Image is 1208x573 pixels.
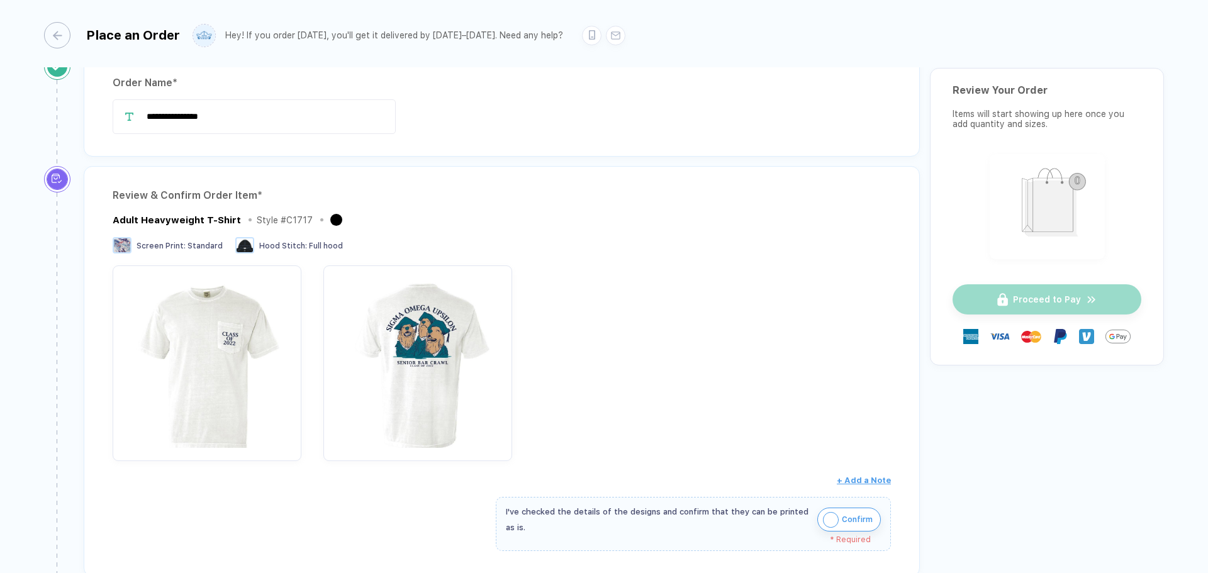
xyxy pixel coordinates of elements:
[842,509,873,530] span: Confirm
[995,160,1099,251] img: shopping_bag.png
[837,470,891,491] button: + Add a Note
[187,242,223,250] span: Standard
[225,30,563,41] div: Hey! If you order [DATE], you'll get it delivered by [DATE]–[DATE]. Need any help?
[963,329,978,344] img: express
[86,28,180,43] div: Place an Order
[1053,329,1068,344] img: Paypal
[257,215,313,225] div: Style # C1717
[309,242,343,250] span: Full hood
[193,25,215,47] img: user profile
[137,242,186,250] span: Screen Print :
[1021,326,1041,347] img: master-card
[990,326,1010,347] img: visa
[953,84,1141,96] div: Review Your Order
[953,109,1141,129] div: Items will start showing up here once you add quantity and sizes.
[817,508,881,531] button: iconConfirm
[1105,324,1131,349] img: GPay
[113,186,891,206] div: Review & Confirm Order Item
[235,237,254,253] img: Hood Stitch
[823,512,839,528] img: icon
[113,214,241,226] div: Adult Heavyweight T-Shirt
[119,272,295,448] img: 1754928498801huxer_nt_front.png
[259,242,307,250] span: Hood Stitch :
[1079,329,1094,344] img: Venmo
[113,73,891,93] div: Order Name
[330,272,506,448] img: 1754928498801hcupq_nt_back.png
[837,476,891,485] span: + Add a Note
[506,535,871,544] div: * Required
[113,237,131,253] img: Screen Print
[506,504,811,535] div: I've checked the details of the designs and confirm that they can be printed as is.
